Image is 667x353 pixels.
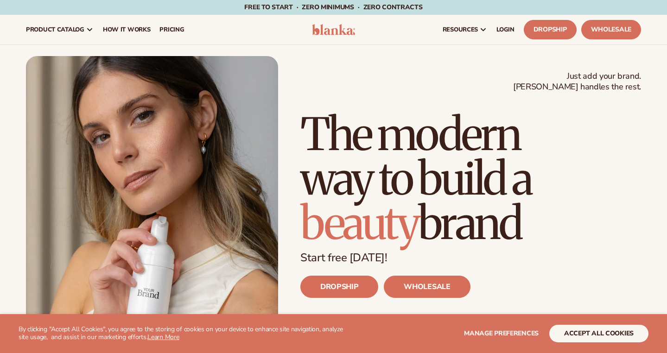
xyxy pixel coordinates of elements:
[159,26,184,33] span: pricing
[312,24,356,35] img: logo
[496,26,515,33] span: LOGIN
[443,26,478,33] span: resources
[438,15,492,44] a: resources
[300,251,641,265] p: Start free [DATE]!
[384,276,470,298] a: WHOLESALE
[98,15,155,44] a: How It Works
[549,325,648,342] button: accept all cookies
[513,71,641,93] span: Just add your brand. [PERSON_NAME] handles the rest.
[464,329,539,338] span: Manage preferences
[19,326,348,341] p: By clicking "Accept All Cookies", you agree to the storing of cookies on your device to enhance s...
[244,3,422,12] span: Free to start · ZERO minimums · ZERO contracts
[300,276,378,298] a: DROPSHIP
[524,20,577,39] a: Dropship
[147,333,179,341] a: Learn More
[21,15,98,44] a: product catalog
[464,325,539,342] button: Manage preferences
[492,15,519,44] a: LOGIN
[300,112,641,246] h1: The modern way to build a brand
[103,26,151,33] span: How It Works
[581,20,641,39] a: Wholesale
[300,195,418,251] span: beauty
[155,15,189,44] a: pricing
[26,26,84,33] span: product catalog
